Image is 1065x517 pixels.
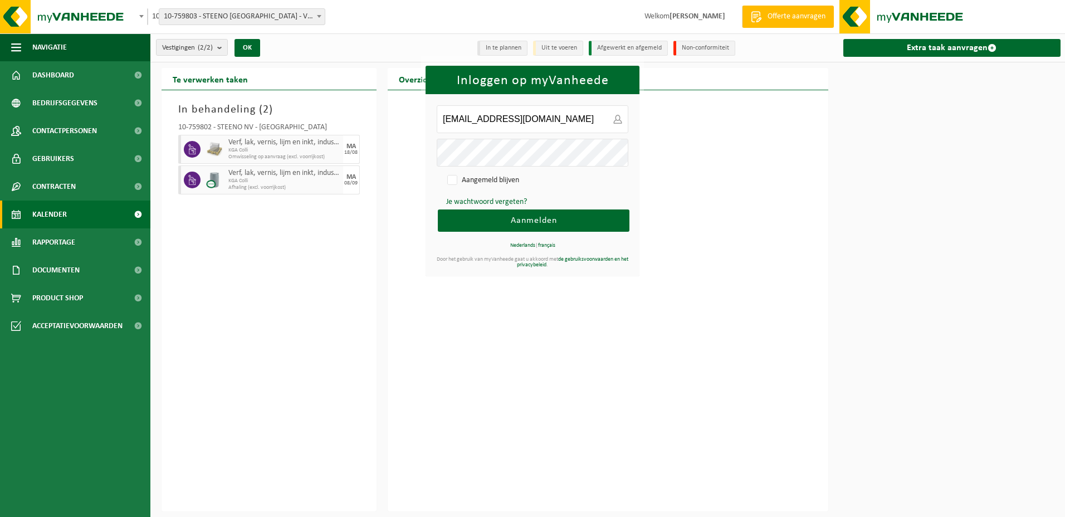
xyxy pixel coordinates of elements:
[32,89,97,117] span: Bedrijfsgegevens
[426,243,639,248] div: |
[162,40,213,56] span: Vestigingen
[477,41,527,56] li: In te plannen
[742,6,834,28] a: Offerte aanvragen
[206,172,223,188] img: LP-LD-00200-CU
[159,9,325,25] span: 10-759803 - STEENO NV - VICHTE
[156,39,228,56] button: Vestigingen(2/2)
[228,138,340,147] span: Verf, lak, vernis, lijm en inkt, industrieel in kleinverpakking
[511,216,557,225] span: Aanmelden
[589,41,668,56] li: Afgewerkt en afgemeld
[32,201,67,228] span: Kalender
[344,181,358,186] div: 08/09
[344,150,358,155] div: 18/08
[32,312,123,340] span: Acceptatievoorwaarden
[228,154,340,160] span: Omwisseling op aanvraag (excl. voorrijkost)
[843,39,1061,57] a: Extra taak aanvragen
[388,68,446,90] h2: Overzicht
[32,173,76,201] span: Contracten
[235,39,260,57] button: OK
[517,256,628,268] a: de gebruiksvoorwaarden en het privacybeleid
[32,284,83,312] span: Product Shop
[346,174,356,181] div: MA
[673,41,735,56] li: Non-conformiteit
[228,169,340,178] span: Verf, lak, vernis, lijm en inkt, industrieel in 200lt-vat
[670,12,725,21] strong: [PERSON_NAME]
[32,256,80,284] span: Documenten
[178,101,360,118] h3: In behandeling ( )
[159,8,325,25] span: 10-759803 - STEENO NV - VICHTE
[533,41,583,56] li: Uit te voeren
[147,8,148,25] span: 10-759803 - STEENO NV - VICHTE
[510,242,535,248] a: Nederlands
[263,104,269,115] span: 2
[198,44,213,51] count: (2/2)
[228,184,340,191] span: Afhaling (excl. voorrijkost)
[148,9,163,25] span: 10-759803 - STEENO NV - VICHTE
[32,228,75,256] span: Rapportage
[162,68,259,90] h2: Te verwerken taken
[437,105,628,133] input: E-mailadres
[32,61,74,89] span: Dashboard
[32,117,97,145] span: Contactpersonen
[178,124,360,135] div: 10-759802 - STEENO NV - [GEOGRAPHIC_DATA]
[32,145,74,173] span: Gebruikers
[765,11,828,22] span: Offerte aanvragen
[538,242,555,248] a: français
[438,209,629,232] button: Aanmelden
[228,147,340,154] span: KGA Colli
[426,66,639,94] h1: Inloggen op myVanheede
[206,141,223,158] img: LP-PA-00000-WDN-11
[228,178,340,184] span: KGA Colli
[346,143,356,150] div: MA
[446,198,527,206] a: Je wachtwoord vergeten?
[445,172,527,189] label: Aangemeld blijven
[32,33,67,61] span: Navigatie
[426,257,639,268] div: Door het gebruik van myVanheede gaat u akkoord met .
